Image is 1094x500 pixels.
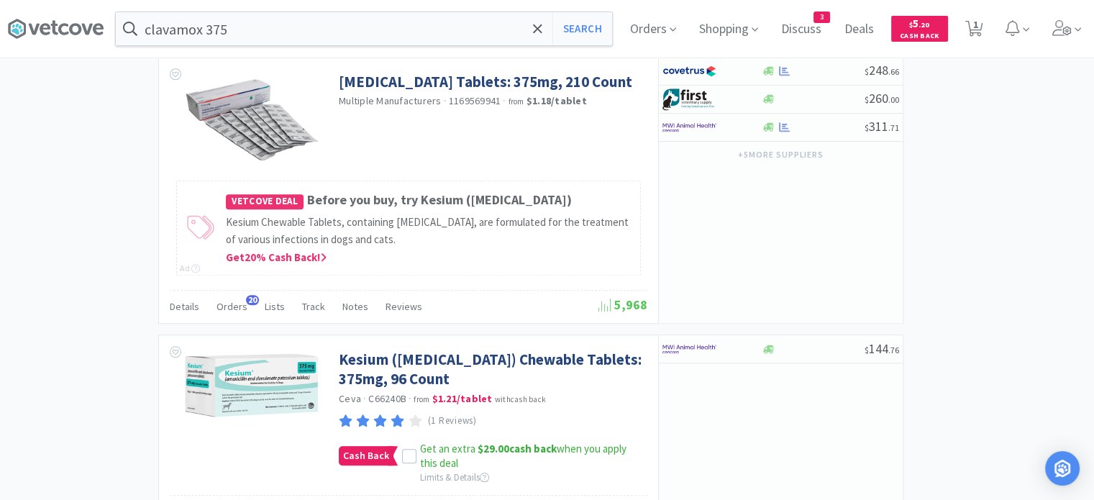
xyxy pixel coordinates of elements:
span: $ [909,20,913,29]
span: Details [170,300,199,313]
a: 1 [959,24,989,37]
span: . 00 [888,94,899,105]
strong: $1.21 / tablet [432,392,493,405]
span: Track [302,300,325,313]
strong: cash back [478,442,557,455]
img: 67d67680309e4a0bb49a5ff0391dcc42_6.png [662,88,716,110]
span: · [444,94,447,107]
p: Kesium Chewable Tablets, containing [MEDICAL_DATA], are formulated for the treatment of various i... [226,214,633,248]
a: $5.20Cash Back [891,9,948,48]
span: · [363,392,366,405]
img: c85fb5411ff3426a879b5bef2c816c80_451218.png [181,72,324,165]
span: $ [865,122,869,133]
span: C66240B [368,392,406,405]
div: Open Intercom Messenger [1045,451,1080,486]
span: $ [865,345,869,355]
span: . 76 [888,345,899,355]
span: $ [865,66,869,77]
img: f6b2451649754179b5b4e0c70c3f7cb0_2.png [662,338,716,360]
span: 311 [865,118,899,135]
span: Orders [216,300,247,313]
span: 5 [909,17,929,30]
a: Deals [839,23,880,36]
span: from [414,394,429,404]
span: Get an extra when you apply this deal [420,442,626,470]
span: 20 [246,295,259,305]
button: +5more suppliers [731,145,831,165]
img: f6b2451649754179b5b4e0c70c3f7cb0_2.png [662,117,716,138]
span: Cash Back [900,32,939,42]
span: Lists [265,300,285,313]
a: [MEDICAL_DATA] Tablets: 375mg, 210 Count [339,72,632,91]
span: 144 [865,340,899,357]
span: Reviews [386,300,422,313]
a: Ceva [339,392,361,405]
span: 248 [865,62,899,78]
span: · [409,392,411,405]
a: Multiple Manufacturers [339,94,442,107]
span: 1169569941 [449,94,501,107]
span: with cash back [495,394,546,404]
span: · [503,94,506,107]
h4: Before you buy, try Kesium ([MEDICAL_DATA]) [226,190,633,211]
span: 3 [814,12,829,22]
span: . 20 [918,20,929,29]
div: Ad [180,261,200,275]
span: 5,968 [598,296,647,313]
span: $29.00 [478,442,509,455]
a: Discuss3 [775,23,827,36]
span: 260 [865,90,899,106]
span: $ [865,94,869,105]
span: Limits & Details [420,471,489,483]
span: Vetcove Deal [226,194,304,209]
img: 77fca1acd8b6420a9015268ca798ef17_1.png [662,60,716,82]
span: Get 20 % Cash Back! [226,250,327,264]
span: from [509,96,524,106]
a: Kesium ([MEDICAL_DATA]) Chewable Tablets: 375mg, 96 Count [339,350,644,389]
span: . 71 [888,122,899,133]
button: Search [552,12,612,45]
span: . 66 [888,66,899,77]
input: Search by item, sku, manufacturer, ingredient, size... [116,12,612,45]
p: (1 Reviews) [428,414,477,429]
strong: $1.18 / tablet [527,94,587,107]
img: 67354ae2dcf7405a9fc8a83ea8079830_528261.png [181,350,324,419]
span: Notes [342,300,368,313]
span: Cash Back [339,447,393,465]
